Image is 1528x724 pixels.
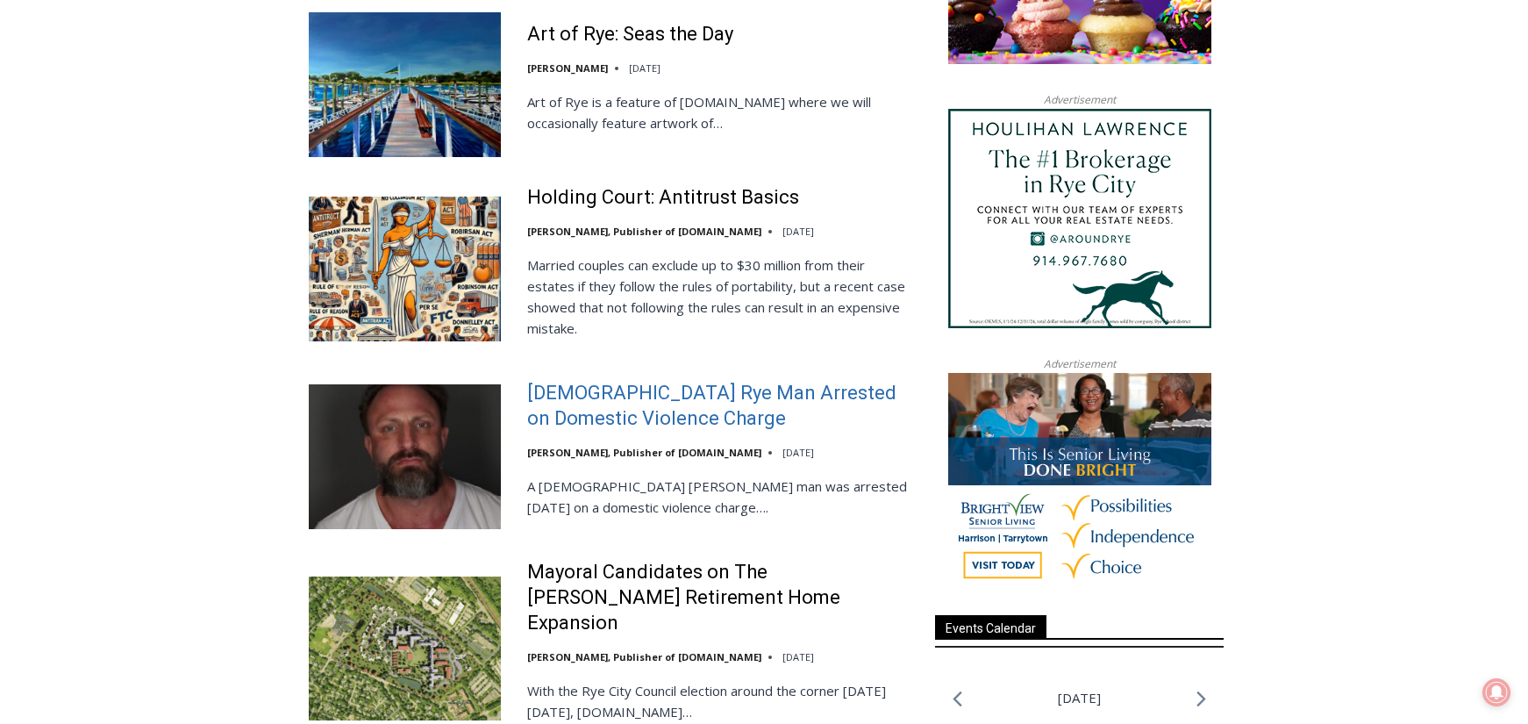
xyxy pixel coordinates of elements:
[309,384,501,528] img: 42 Year Old Rye Man Arrested on Domestic Violence Charge
[309,197,501,340] img: Holding Court: Antitrust Basics
[1026,355,1133,372] span: Advertisement
[527,91,912,133] p: Art of Rye is a feature of [DOMAIN_NAME] where we will occasionally feature artwork of…
[1058,686,1101,710] li: [DATE]
[948,373,1211,592] img: Brightview Senior Living
[527,650,761,663] a: [PERSON_NAME], Publisher of [DOMAIN_NAME]
[1196,691,1206,707] a: Next month
[948,109,1211,328] img: Houlihan Lawrence The #1 Brokerage in Rye City
[527,476,912,518] p: A [DEMOGRAPHIC_DATA] [PERSON_NAME] man was arrested [DATE] on a domestic violence charge….
[527,560,912,635] a: Mayoral Candidates on The [PERSON_NAME] Retirement Home Expansion
[527,61,608,75] a: [PERSON_NAME]
[782,650,814,663] time: [DATE]
[527,680,912,722] p: With the Rye City Council election around the corner [DATE][DATE], [DOMAIN_NAME]…
[953,691,962,707] a: Previous month
[527,254,912,339] p: Married couples can exclude up to $30 million from their estates if they follow the rules of port...
[527,381,912,431] a: [DEMOGRAPHIC_DATA] Rye Man Arrested on Domestic Violence Charge
[782,446,814,459] time: [DATE]
[527,22,733,47] a: Art of Rye: Seas the Day
[935,615,1046,639] span: Events Calendar
[629,61,660,75] time: [DATE]
[1026,91,1133,108] span: Advertisement
[527,446,761,459] a: [PERSON_NAME], Publisher of [DOMAIN_NAME]
[309,12,501,156] img: Art of Rye: Seas the Day
[782,225,814,238] time: [DATE]
[527,225,761,238] a: [PERSON_NAME], Publisher of [DOMAIN_NAME]
[309,577,501,720] img: Mayoral Candidates on The Osborn Retirement Home Expansion
[527,185,799,211] a: Holding Court: Antitrust Basics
